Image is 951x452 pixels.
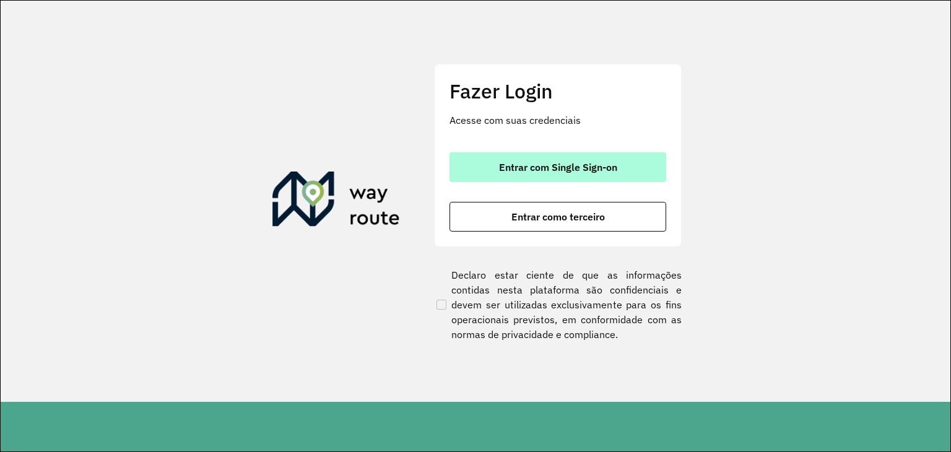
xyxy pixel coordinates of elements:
span: Entrar com Single Sign-on [499,162,617,172]
button: button [449,152,666,182]
p: Acesse com suas credenciais [449,113,666,128]
button: button [449,202,666,232]
label: Declaro estar ciente de que as informações contidas nesta plataforma são confidenciais e devem se... [434,267,682,342]
span: Entrar como terceiro [511,212,605,222]
img: Roteirizador AmbevTech [272,172,400,231]
h2: Fazer Login [449,79,666,103]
